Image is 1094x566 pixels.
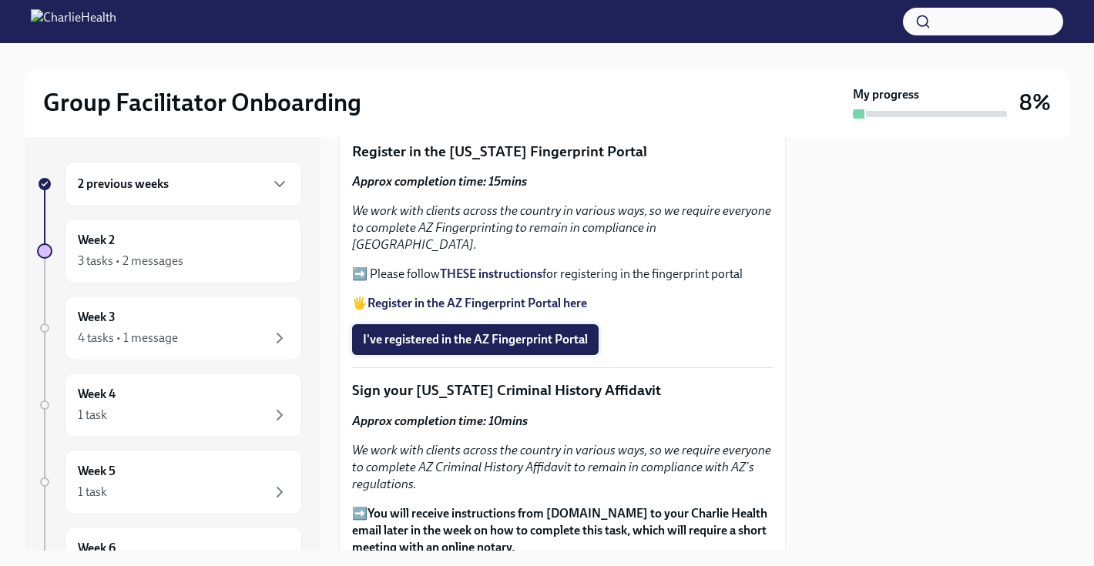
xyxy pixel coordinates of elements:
p: ➡️ [352,505,773,556]
p: ➡️ Please follow for registering in the fingerprint portal [352,266,773,283]
div: 3 tasks • 2 messages [78,253,183,270]
button: I've registered in the AZ Fingerprint Portal [352,324,599,355]
strong: Approx completion time: 10mins [352,414,528,428]
strong: Approx completion time: 15mins [352,174,527,189]
strong: My progress [853,86,919,103]
a: Week 23 tasks • 2 messages [37,219,302,283]
a: Week 41 task [37,373,302,437]
p: Register in the [US_STATE] Fingerprint Portal [352,142,773,162]
div: 1 task [78,484,107,501]
p: 🖐️ [352,295,773,312]
h6: Week 5 [78,463,116,480]
img: CharlieHealth [31,9,116,34]
h6: 2 previous weeks [78,176,169,193]
div: 1 task [78,407,107,424]
h2: Group Facilitator Onboarding [43,87,361,118]
em: We work with clients across the country in various ways, so we require everyone to complete AZ Fi... [352,203,771,252]
span: I've registered in the AZ Fingerprint Portal [363,332,588,347]
strong: You will receive instructions from [DOMAIN_NAME] to your Charlie Health email later in the week o... [352,506,767,554]
h6: Week 6 [78,540,116,557]
a: Register in the AZ Fingerprint Portal here [367,296,587,310]
div: 2 previous weeks [65,162,302,206]
div: 4 tasks • 1 message [78,330,178,347]
h6: Week 4 [78,386,116,403]
a: THESE instructions [440,266,542,281]
h6: Week 3 [78,309,116,326]
a: Week 34 tasks • 1 message [37,296,302,360]
em: We work with clients across the country in various ways, so we require everyone to complete AZ Cr... [352,443,771,491]
a: Week 51 task [37,450,302,514]
h6: Week 2 [78,232,115,249]
h3: 8% [1019,89,1051,116]
p: Sign your [US_STATE] Criminal History Affidavit [352,380,773,400]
